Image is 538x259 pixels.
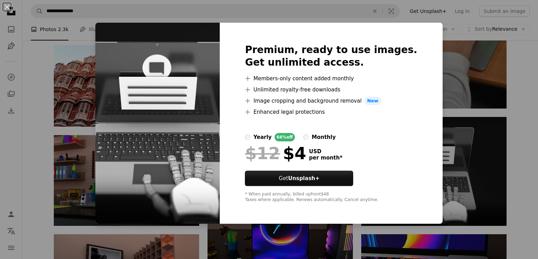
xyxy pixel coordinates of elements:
[253,133,271,141] div: yearly
[245,144,306,162] div: $4
[245,171,353,186] button: GetUnsplash+
[364,97,381,105] span: New
[275,133,295,141] div: 66% off
[245,74,417,83] li: Members-only content added monthly
[312,133,336,141] div: monthly
[303,134,309,140] input: monthly
[309,155,342,161] span: per month *
[309,148,342,155] span: USD
[288,175,320,182] strong: Unsplash+
[95,23,220,224] img: premium_photo-1675793714962-a2413250c490
[245,108,417,116] li: Enhanced legal protections
[245,144,280,162] span: $12
[245,192,417,203] div: * When paid annually, billed upfront $48 Taxes where applicable. Renews automatically. Cancel any...
[245,44,417,69] h2: Premium, ready to use images. Get unlimited access.
[245,97,417,105] li: Image cropping and background removal
[245,86,417,94] li: Unlimited royalty-free downloads
[245,134,250,140] input: yearly66%off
